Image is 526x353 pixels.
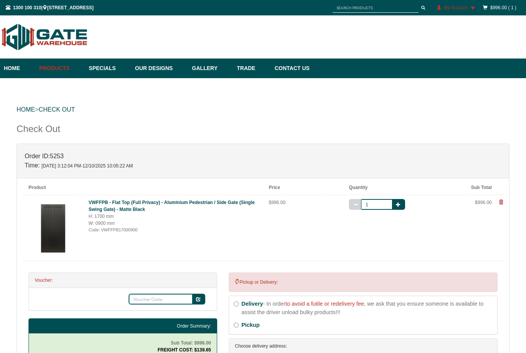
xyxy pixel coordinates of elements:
[233,59,271,78] a: Trade
[269,185,280,190] b: Price
[429,199,492,206] div: $996.00
[241,301,484,315] strong: - In order , we ask that you ensure someone is available to assist the driver unload bulky produc...
[490,5,516,10] a: $996.00 ( 1 )
[89,227,257,233] div: Code: VWFFPB17000900
[6,5,94,10] span: | [STREET_ADDRESS]
[129,294,193,304] input: Voucher Code:
[25,153,50,159] strong: Order ID:
[89,213,257,220] div: H: 1700 mm
[17,122,509,144] div: Check Out
[17,106,35,113] a: HOME
[17,144,509,178] div: 5253
[89,220,257,227] div: W: 0900 mm
[235,279,278,285] span: Pickup or Delivery:
[269,199,337,206] div: $996.00
[177,323,211,329] strong: Order Summary:
[333,3,419,13] input: SEARCH PRODUCTS
[241,301,263,307] strong: Delivery
[17,97,509,122] div: >
[471,185,492,190] b: Sub Total
[13,5,41,10] a: 1300 100 310
[234,323,239,328] input: Pickup
[25,162,40,169] strong: Time:
[28,185,46,190] b: Product
[234,301,239,306] input: Delivery- In orderto avoid a futile or redelivery fee, we ask that you ensure someone is availabl...
[444,5,467,10] span: My Account
[35,59,85,78] a: Products
[35,278,53,283] strong: Voucher:
[39,106,75,113] a: Check Out
[131,59,188,78] a: Our Designs
[241,322,260,328] span: Pickup
[418,302,526,326] iframe: LiveChat chat widget
[42,163,133,169] span: [DATE] 3:12:04 PM-12/10/2025 10:05:22 AM
[285,301,364,307] span: to avoid a futile or redelivery fee
[188,59,233,78] a: Gallery
[89,200,255,212] a: VWFFPB - Flat Top (Full Privacy) - Aluminium Pedestrian / Side Gate (Single Swing Gate) - Matte B...
[4,59,35,78] a: Home
[24,199,82,257] img: vwffpb-flat-top-full-privacy-aluminium-pedestrian--side-gate-single-swing-gate-black-matt-2023111...
[271,59,310,78] a: Contact Us
[85,59,131,78] a: Specials
[349,185,368,190] b: Quantity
